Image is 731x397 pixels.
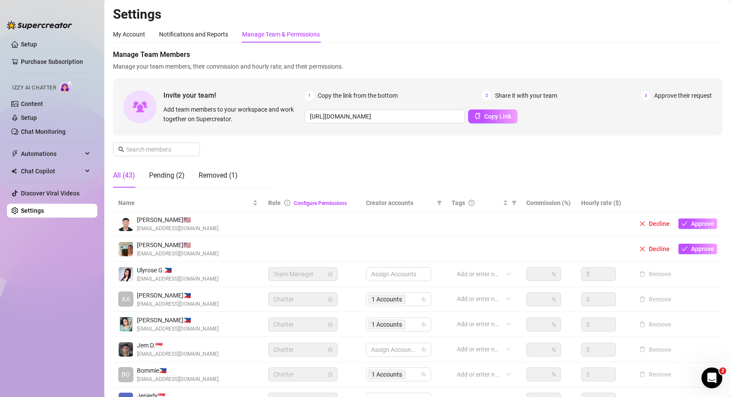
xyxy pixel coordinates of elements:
[294,200,347,206] a: Configure Permissions
[691,245,714,252] span: Approve
[119,267,133,281] img: Ulyrose Garina
[681,221,688,227] span: check
[137,240,219,250] span: [PERSON_NAME] 🇺🇸
[113,6,722,23] h2: Settings
[113,50,722,60] span: Manage Team Members
[649,245,670,252] span: Decline
[368,319,406,330] span: 1 Accounts
[636,269,675,279] button: Remove
[636,319,675,330] button: Remove
[21,114,37,121] a: Setup
[284,200,290,206] span: info-circle
[113,170,135,181] div: All (43)
[681,246,688,252] span: check
[437,200,442,205] span: filter
[636,294,675,304] button: Remove
[21,147,83,161] span: Automations
[137,315,219,325] span: [PERSON_NAME] 🇵🇭
[137,291,219,300] span: [PERSON_NAME] 🇵🇭
[137,275,219,283] span: [EMAIL_ADDRESS][DOMAIN_NAME]
[639,246,645,252] span: close
[21,41,37,48] a: Setup
[137,265,219,275] span: Ulyrose G. 🇵🇭
[137,375,219,384] span: [EMAIL_ADDRESS][DOMAIN_NAME]
[636,344,675,355] button: Remove
[21,55,90,69] a: Purchase Subscription
[452,198,465,208] span: Tags
[639,221,645,227] span: close
[636,218,673,229] button: Decline
[119,317,133,331] img: Ma Clarrise Romano
[21,207,44,214] a: Settings
[137,350,219,358] span: [EMAIL_ADDRESS][DOMAIN_NAME]
[21,164,83,178] span: Chat Copilot
[122,294,130,304] span: KA
[268,199,281,206] span: Role
[21,128,66,135] a: Chat Monitoring
[636,369,675,380] button: Remove
[137,300,219,308] span: [EMAIL_ADDRESS][DOMAIN_NAME]
[372,320,402,329] span: 1 Accounts
[328,347,333,352] span: lock
[468,109,518,123] button: Copy Link
[576,195,631,212] th: Hourly rate ($)
[11,168,17,174] img: Chat Copilot
[678,218,717,229] button: Approve
[119,242,133,256] img: Mark kevin Isip
[118,198,251,208] span: Name
[137,366,219,375] span: Bommie 🇵🇭
[119,217,133,231] img: Mark Kevin Isip
[11,150,18,157] span: thunderbolt
[372,294,402,304] span: 1 Accounts
[273,318,332,331] span: Chatter
[273,293,332,306] span: Chatter
[273,368,332,381] span: Chatter
[318,91,398,100] span: Copy the link from the bottom
[421,297,426,302] span: team
[119,342,133,357] img: Jem Dolendo
[118,146,124,152] span: search
[701,367,722,388] iframe: Intercom live chat
[368,369,406,380] span: 1 Accounts
[372,370,402,379] span: 1 Accounts
[719,367,726,374] span: 2
[159,30,228,39] div: Notifications and Reports
[512,200,517,205] span: filter
[641,91,651,100] span: 3
[435,196,444,209] span: filter
[328,271,333,277] span: lock
[149,170,185,181] div: Pending (2)
[678,244,717,254] button: Approve
[636,244,673,254] button: Decline
[242,30,320,39] div: Manage Team & Permissions
[137,250,219,258] span: [EMAIL_ADDRESS][DOMAIN_NAME]
[137,325,219,333] span: [EMAIL_ADDRESS][DOMAIN_NAME]
[328,372,333,377] span: lock
[273,268,332,281] span: Team Manager
[305,91,314,100] span: 1
[113,62,722,71] span: Manage your team members, their commission and hourly rate, and their permissions.
[421,322,426,327] span: team
[328,297,333,302] span: lock
[654,91,712,100] span: Approve their request
[366,198,433,208] span: Creator accounts
[475,113,481,119] span: copy
[60,80,73,93] img: AI Chatter
[495,91,557,100] span: Share it with your team
[484,113,511,120] span: Copy Link
[199,170,238,181] div: Removed (1)
[691,220,714,227] span: Approve
[7,21,72,30] img: logo-BBDzfeDw.svg
[137,225,219,233] span: [EMAIL_ADDRESS][DOMAIN_NAME]
[21,100,43,107] a: Content
[137,215,219,225] span: [PERSON_NAME] 🇺🇸
[368,294,406,304] span: 1 Accounts
[126,145,188,154] input: Search members
[113,195,263,212] th: Name
[469,200,475,206] span: question-circle
[421,372,426,377] span: team
[649,220,670,227] span: Decline
[113,30,145,39] div: My Account
[521,195,576,212] th: Commission (%)
[273,343,332,356] span: Chatter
